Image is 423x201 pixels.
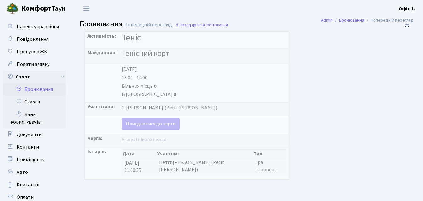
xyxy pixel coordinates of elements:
[3,178,66,191] a: Квитанції
[87,103,115,110] strong: Участники:
[122,158,157,175] td: [DATE] 21:00:55
[204,22,228,28] span: Бронювання
[87,33,116,40] strong: Активність:
[17,144,39,151] span: Контакти
[312,14,423,27] nav: breadcrumb
[3,96,66,108] a: Скарги
[80,19,123,29] span: Бронювання
[78,3,94,14] button: Переключити навігацію
[122,91,286,98] div: В [GEOGRAPHIC_DATA]:
[122,83,286,90] div: Вільних місць:
[17,194,34,201] span: Оплати
[3,58,66,71] a: Подати заявку
[122,150,157,158] th: Дата
[173,91,176,98] b: 0
[3,45,66,58] a: Пропуск в ЖК
[122,136,166,143] span: У черзі нікого немає
[17,61,49,68] span: Подати заявку
[124,21,174,28] span: Попередній перегляд .
[3,153,66,166] a: Приміщення
[154,83,157,90] b: 0
[3,141,66,153] a: Контакти
[17,169,28,176] span: Авто
[157,150,253,158] th: Участник
[17,36,49,43] span: Повідомлення
[3,20,66,33] a: Панель управління
[122,49,286,58] h4: Тенісний корт
[3,83,66,96] a: Бронювання
[255,159,277,173] span: Гра створена
[6,3,19,15] img: logo.png
[122,66,286,73] div: [DATE]
[21,3,51,13] b: Комфорт
[87,148,106,155] strong: Історія:
[122,74,286,82] div: 13:00 - 14:00
[17,156,44,163] span: Приміщення
[321,17,333,24] a: Admin
[364,17,414,24] li: Попередній перегляд
[17,48,47,55] span: Пропуск в ЖК
[122,33,286,43] h3: Теніс
[3,71,66,83] a: Спорт
[21,3,66,14] span: Таун
[17,23,59,30] span: Панель управління
[3,166,66,178] a: Авто
[87,135,102,142] strong: Черга:
[175,22,228,28] a: Назад до всіхБронювання
[157,158,253,175] td: Петіт [PERSON_NAME] (Petit [PERSON_NAME])
[399,5,415,12] b: Офіс 1.
[3,108,66,128] a: Бани користувачів
[399,5,415,13] a: Офіс 1.
[122,104,286,112] div: 1. [PERSON_NAME] (Petit [PERSON_NAME])
[17,181,39,188] span: Квитанції
[87,49,117,56] strong: Майданчик:
[339,17,364,24] a: Бронювання
[122,118,180,130] a: Приєднатися до черги
[253,150,286,158] th: Тип
[3,128,66,141] a: Документи
[3,33,66,45] a: Повідомлення
[17,131,42,138] span: Документи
